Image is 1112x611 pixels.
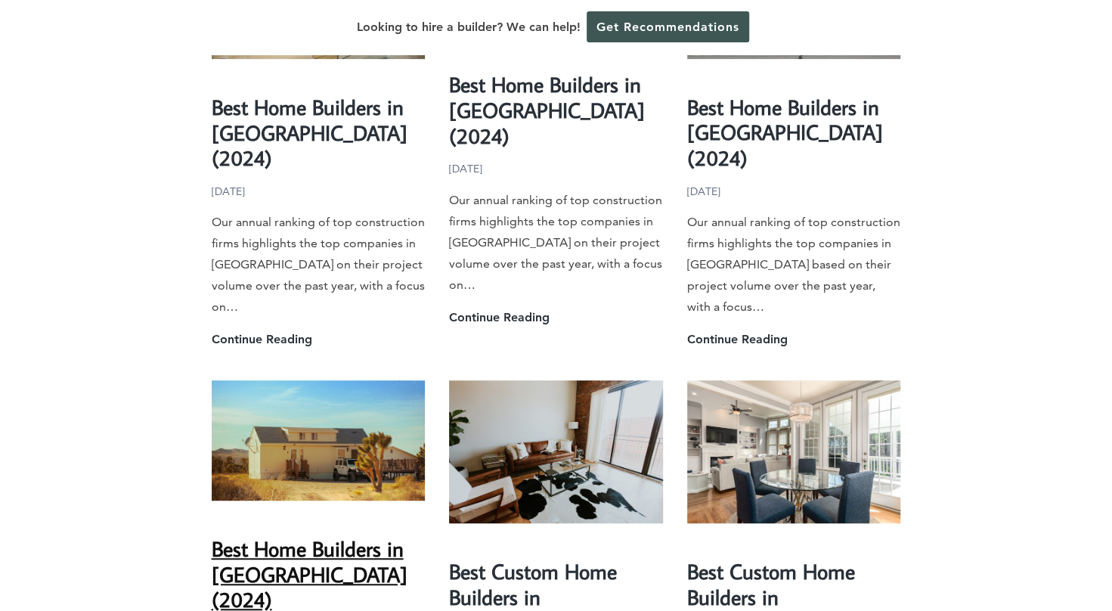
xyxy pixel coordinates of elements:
p: Our annual ranking of top construction firms highlights the top companies in [GEOGRAPHIC_DATA] on... [449,190,663,296]
a: Best Home Builders in [GEOGRAPHIC_DATA] (2024) [212,93,407,172]
time: [DATE] [449,160,482,178]
a: Best Home Builders in [GEOGRAPHIC_DATA] (2024) [449,70,645,149]
p: Our annual ranking of top construction firms highlights the top companies in [GEOGRAPHIC_DATA] ba... [687,212,901,318]
a: Best Home Builders in [GEOGRAPHIC_DATA] (2024) [687,93,883,172]
time: [DATE] [212,182,245,201]
a: Continue Reading [212,329,312,350]
a: Continue Reading [449,307,550,328]
p: Our annual ranking of top construction firms highlights the top companies in [GEOGRAPHIC_DATA] on... [212,212,426,318]
a: Get Recommendations [587,11,749,42]
time: [DATE] [687,182,720,201]
a: Continue Reading [687,329,788,350]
